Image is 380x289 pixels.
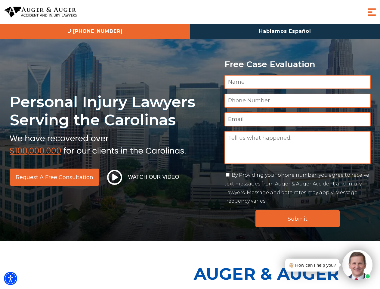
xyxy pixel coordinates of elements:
[224,172,369,204] label: By Providing your phone number, you agree to receive text messages from Auger & Auger Accident an...
[255,210,340,227] input: Submit
[10,169,99,186] a: Request a Free Consultation
[5,7,77,18] img: Auger & Auger Accident and Injury Lawyers Logo
[10,93,217,129] h1: Personal Injury Lawyers Serving the Carolinas
[105,169,181,185] button: Watch Our Video
[194,259,377,289] p: Auger & Auger
[10,132,186,155] img: sub text
[288,261,336,269] div: 👋🏼 How can I help you?
[224,75,371,89] input: Name
[16,175,93,180] span: Request a Free Consultation
[224,94,371,108] input: Phone Number
[224,112,371,126] input: Email
[224,60,371,69] p: Free Case Evaluation
[342,250,372,280] img: Intaker widget Avatar
[366,6,378,18] button: Menu
[4,272,17,285] div: Accessibility Menu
